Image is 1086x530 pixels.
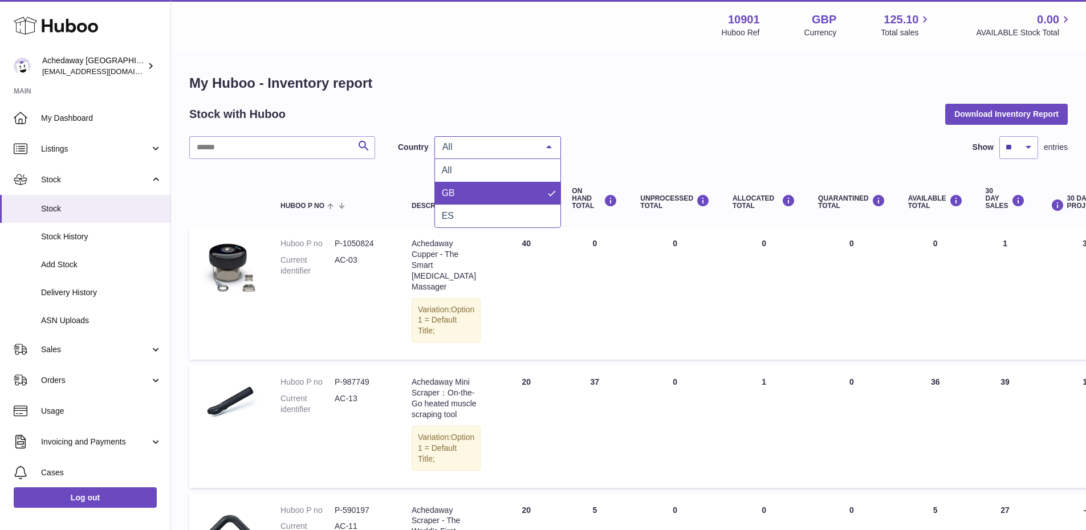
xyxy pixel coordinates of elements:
div: QUARANTINED Total [818,194,885,210]
a: Log out [14,487,157,508]
dd: AC-13 [335,393,389,415]
span: Sales [41,344,150,355]
td: 1 [974,227,1036,360]
div: Achedaway Cupper - The Smart [MEDICAL_DATA] Massager [412,238,481,292]
div: AVAILABLE Total [908,194,963,210]
td: 20 [492,365,560,487]
dt: Current identifier [280,255,335,276]
span: 125.10 [884,12,918,27]
div: UNPROCESSED Total [640,194,710,210]
td: 0 [629,227,721,360]
dt: Huboo P no [280,377,335,388]
td: 39 [974,365,1036,487]
td: 36 [897,365,974,487]
span: Cases [41,467,162,478]
h1: My Huboo - Inventory report [189,74,1068,92]
span: All [440,141,538,153]
label: Country [398,142,429,153]
div: Huboo Ref [722,27,760,38]
span: Delivery History [41,287,162,298]
span: Option 1 = Default Title; [418,305,474,336]
span: Invoicing and Payments [41,437,150,447]
td: 0 [897,227,974,360]
button: Download Inventory Report [945,104,1068,124]
div: Variation: [412,426,481,471]
span: 0 [849,377,854,386]
td: 1 [721,365,807,487]
span: Orders [41,375,150,386]
td: 40 [492,227,560,360]
h2: Stock with Huboo [189,107,286,122]
td: 0 [629,365,721,487]
span: Description [412,202,458,210]
div: Achedaway Mini Scraper：On-the-Go heated muscle scraping tool [412,377,481,420]
span: Listings [41,144,150,154]
span: Huboo P no [280,202,324,210]
span: My Dashboard [41,113,162,124]
span: ES [442,211,454,221]
a: 125.10 Total sales [881,12,932,38]
div: Achedaway [GEOGRAPHIC_DATA] [42,55,145,77]
td: 0 [560,227,629,360]
span: 0.00 [1037,12,1059,27]
span: Stock [41,174,150,185]
span: Add Stock [41,259,162,270]
span: Stock History [41,231,162,242]
div: Variation: [412,298,481,343]
span: AVAILABLE Stock Total [976,27,1072,38]
a: 0.00 AVAILABLE Stock Total [976,12,1072,38]
strong: GBP [812,12,836,27]
img: product image [201,238,258,295]
span: Usage [41,406,162,417]
dt: Current identifier [280,393,335,415]
span: Total sales [881,27,932,38]
div: ON HAND Total [572,187,617,210]
span: GB [442,188,455,198]
span: All [442,165,452,175]
label: Show [973,142,994,153]
span: Stock [41,203,162,214]
span: 0 [849,239,854,248]
div: ALLOCATED Total [733,194,795,210]
dt: Huboo P no [280,238,335,249]
dd: AC-03 [335,255,389,276]
dd: P-590197 [335,505,389,516]
div: 30 DAY SALES [986,187,1025,210]
span: entries [1044,142,1068,153]
strong: 10901 [728,12,760,27]
dd: P-1050824 [335,238,389,249]
span: [EMAIL_ADDRESS][DOMAIN_NAME] [42,67,168,76]
img: admin@newpb.co.uk [14,58,31,75]
span: ASN Uploads [41,315,162,326]
span: Option 1 = Default Title; [418,433,474,463]
td: 37 [560,365,629,487]
span: 0 [849,505,854,515]
dd: P-987749 [335,377,389,388]
dt: Huboo P no [280,505,335,516]
img: product image [201,377,258,434]
td: 0 [721,227,807,360]
div: Currency [804,27,837,38]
